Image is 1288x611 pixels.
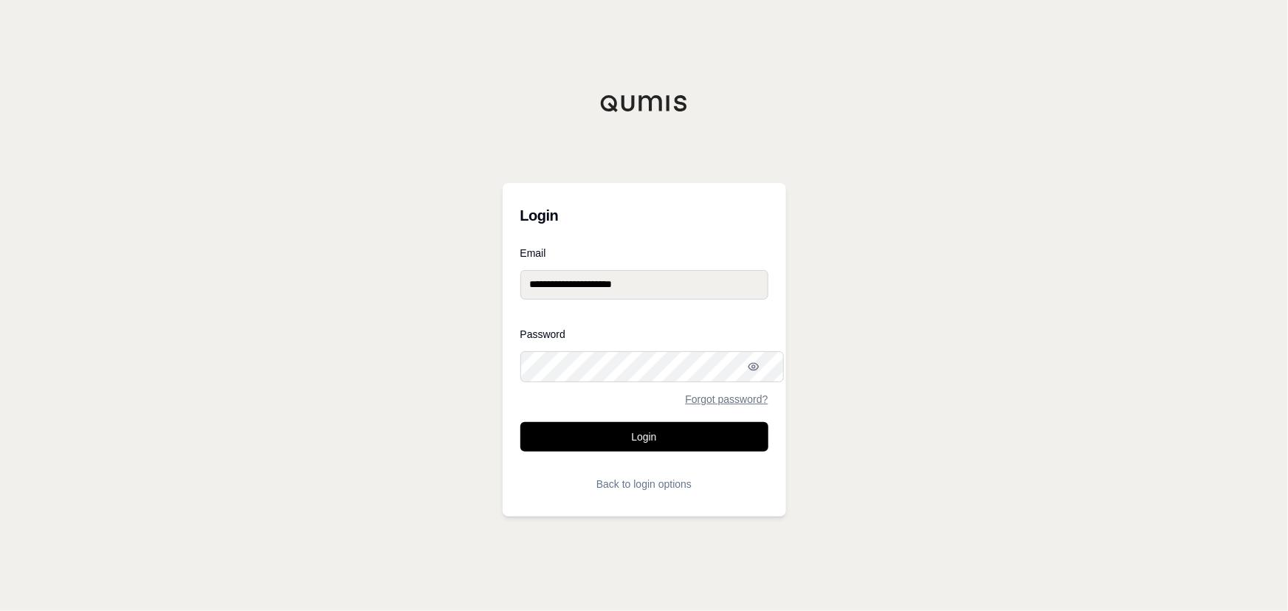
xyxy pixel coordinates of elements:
a: Forgot password? [685,394,768,404]
h3: Login [520,201,768,230]
label: Password [520,329,768,339]
img: Qumis [600,94,689,112]
button: Login [520,422,768,452]
label: Email [520,248,768,258]
button: Back to login options [520,469,768,499]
